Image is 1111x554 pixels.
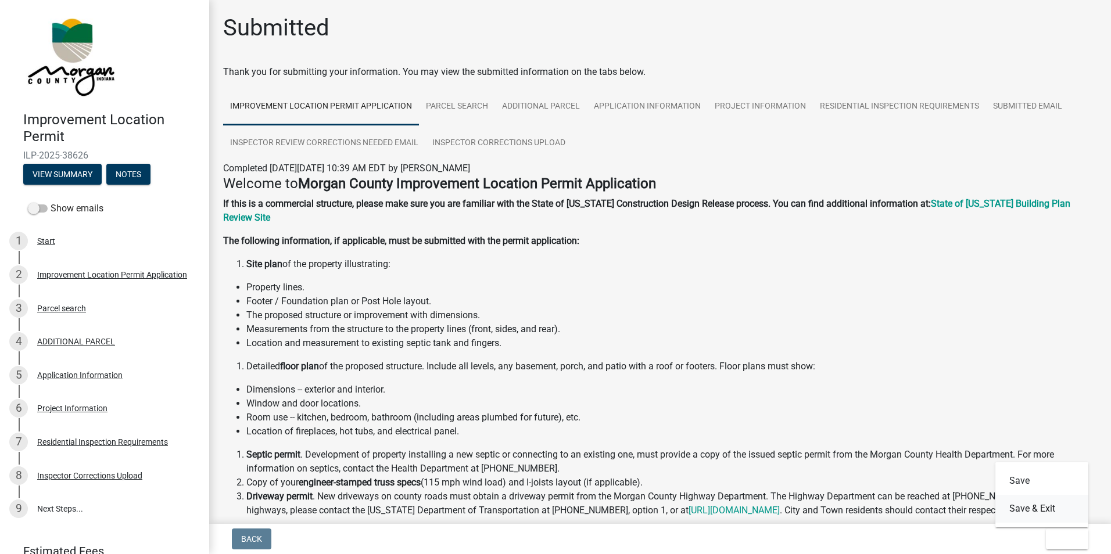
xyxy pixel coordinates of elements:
a: [URL][DOMAIN_NAME] [689,505,780,516]
a: Application Information [587,88,708,125]
button: View Summary [23,164,102,185]
li: Location of fireplaces, hot tubs, and electrical panel. [246,425,1097,438]
button: Back [232,528,271,549]
div: Improvement Location Permit Application [37,271,187,279]
li: Footer / Foundation plan or Post Hole layout. [246,294,1097,308]
li: Location and measurement to existing septic tank and fingers. [246,336,1097,350]
a: Improvement Location Permit Application [223,88,419,125]
span: Back [241,534,262,544]
span: Completed [DATE][DATE] 10:39 AM EDT by [PERSON_NAME] [223,163,470,174]
a: Parcel search [419,88,495,125]
li: Window and door locations. [246,397,1097,411]
div: Parcel search [37,304,86,312]
button: Notes [106,164,150,185]
div: 3 [9,299,28,318]
div: 1 [9,232,28,250]
button: Exit [1046,528,1088,549]
div: 8 [9,466,28,485]
a: Residential Inspection Requirements [813,88,986,125]
strong: If this is a commercial structure, please make sure you are familiar with the State of [US_STATE]... [223,198,931,209]
li: Dimensions -- exterior and interior. [246,383,1097,397]
strong: The following information, if applicable, must be submitted with the permit application: [223,235,579,246]
a: Inspector Corrections Upload [425,125,572,162]
wm-modal-confirm: Notes [106,170,150,179]
h1: Submitted [223,14,329,42]
strong: Septic permit [246,449,300,460]
li: The proposed structure or improvement with dimensions. [246,308,1097,322]
a: Project Information [708,88,813,125]
div: Exit [995,462,1088,527]
div: ADDITIONAL PARCEL [37,337,115,346]
span: Exit [1055,534,1072,544]
div: Residential Inspection Requirements [37,438,168,446]
wm-modal-confirm: Summary [23,170,102,179]
strong: engineer-stamped truss specs [299,477,421,488]
strong: Morgan County Improvement Location Permit Application [298,175,656,192]
div: 2 [9,265,28,284]
div: Inspector Corrections Upload [37,472,142,480]
span: ILP-2025-38626 [23,150,186,161]
div: 6 [9,399,28,418]
label: Show emails [28,202,103,215]
strong: Driveway permit [246,491,313,502]
li: Detailed of the proposed structure. Include all levels, any basement, porch, and patio with a roo... [246,359,1097,373]
div: Start [37,237,55,245]
div: 5 [9,366,28,384]
strong: floor plan [280,361,319,372]
a: Inspector Review Corrections Needed Email [223,125,425,162]
a: ADDITIONAL PARCEL [495,88,587,125]
button: Save & Exit [995,495,1088,523]
div: 4 [9,332,28,351]
li: Copy of your (115 mph wind load) and I-joists layout (if applicable). [246,476,1097,490]
li: of the property illustrating: [246,257,1097,271]
li: Measurements from the structure to the property lines (front, sides, and rear). [246,322,1097,336]
a: Submitted Email [986,88,1069,125]
div: Project Information [37,404,107,412]
h4: Welcome to [223,175,1097,192]
div: 7 [9,433,28,451]
button: Save [995,467,1088,495]
strong: Site plan [246,258,282,269]
div: 9 [9,499,28,518]
li: A copy of your recorded for the property. [246,517,1097,531]
li: Room use -- kitchen, bedroom, bathroom (including areas plumbed for future), etc. [246,411,1097,425]
li: . New driveways on county roads must obtain a driveway permit from the Morgan County Highway Depa... [246,490,1097,517]
strong: quit claim or warranty deed [343,519,455,530]
li: Property lines. [246,280,1097,294]
a: State of [US_STATE] Building Plan Review Site [223,198,1070,223]
div: Thank you for submitting your information. You may view the submitted information on the tabs below. [223,65,1097,79]
img: Morgan County, Indiana [23,12,117,99]
h4: Improvement Location Permit [23,111,200,145]
li: . Development of property installing a new septic or connecting to an existing one, must provide ... [246,448,1097,476]
div: Application Information [37,371,123,379]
